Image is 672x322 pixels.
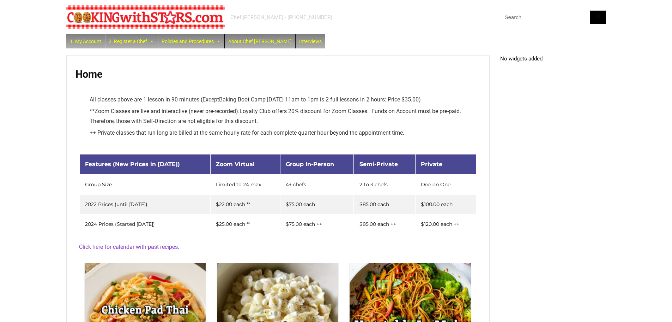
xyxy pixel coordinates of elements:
[216,202,274,207] div: $22.00 each **
[421,202,471,207] div: $100.00 each
[286,222,348,227] div: $75.00 each ++
[421,182,471,187] div: One on One
[286,182,348,187] div: 4+ chefs
[216,222,274,227] div: $25.00 each **
[219,96,421,103] span: Baking Boot Camp [DATE] 11am to 1pm is 2 full lessons in 2 hours: Price $35.00)
[225,34,295,48] a: About Chef [PERSON_NAME]
[230,14,332,21] div: Chef [PERSON_NAME] - [PHONE_NUMBER]
[90,106,477,126] li: ** Loyalty Club offers 20% discount for Zoom Classes. Funds on Account must be pre-paid. Therefor...
[79,244,179,250] a: Click here for calendar with past recipes.
[85,222,205,227] div: 2024 Prices (Started [DATE])
[359,161,398,168] span: Semi-Private
[359,222,410,227] div: $85.00 each ++
[75,68,480,80] h1: Home
[359,202,410,207] div: $85.00 each
[85,202,205,207] div: 2022 Prices (until [DATE])
[85,161,180,168] span: Features (New Prices in [DATE])
[421,222,471,227] div: $120.00 each ++
[500,11,606,24] input: Search
[590,11,606,24] button: Search
[421,161,442,168] span: Private
[85,182,205,187] div: Group Size
[66,5,225,29] img: Chef Paula's Cooking With Stars
[105,34,158,48] a: 2. Register a Chef
[296,34,325,48] a: Interviews
[359,182,410,187] div: 2 to 3 chefs
[158,34,224,48] a: Policies and Procedures
[216,161,255,168] span: Zoom Virtual
[66,34,105,48] a: 1. My Account
[286,161,334,168] span: Group In-Person
[90,95,477,105] li: All classes above are 1 lesson in 90 minutes (Except
[90,128,477,138] li: ++ Private classes that run long are billed at the same hourly rate for each complete quarter hou...
[216,182,274,187] div: Limited to 24 max
[286,202,348,207] div: $75.00 each
[500,55,606,62] p: No widgets added
[95,108,240,115] span: Zoom Classes are live and interactive (never pre-recorded).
